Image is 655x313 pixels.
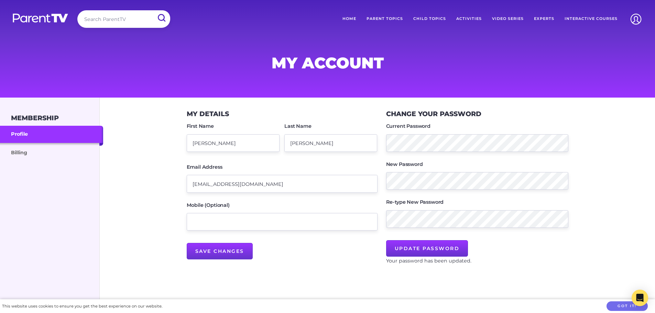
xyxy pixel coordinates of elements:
label: Last Name [284,124,312,128]
a: Child Topics [408,10,451,27]
button: Got it! [607,301,648,311]
a: Interactive Courses [559,10,623,27]
input: Search ParentTV [77,10,170,28]
input: Submit [152,10,170,26]
h1: My Account [162,56,493,70]
a: Home [337,10,361,27]
h3: Membership [11,114,59,122]
label: New Password [386,162,423,167]
div: Your password has been updated. [386,257,568,266]
label: First Name [187,124,214,128]
label: Re-type New Password [386,200,444,204]
label: Mobile (Optional) [187,203,230,208]
a: Experts [529,10,559,27]
input: Update Password [386,240,468,257]
div: Open Intercom Messenger [632,290,648,306]
img: parenttv-logo-white.4c85aaf.svg [12,13,69,23]
input: Save Changes [187,243,253,259]
h3: Change your Password [386,110,481,118]
img: Account [627,10,645,28]
label: Current Password [386,124,430,128]
h3: My Details [187,110,229,118]
a: Parent Topics [361,10,408,27]
a: Video Series [487,10,529,27]
label: Email Address [187,165,222,169]
a: Activities [451,10,487,27]
div: This website uses cookies to ensure you get the best experience on our website. [2,303,162,310]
